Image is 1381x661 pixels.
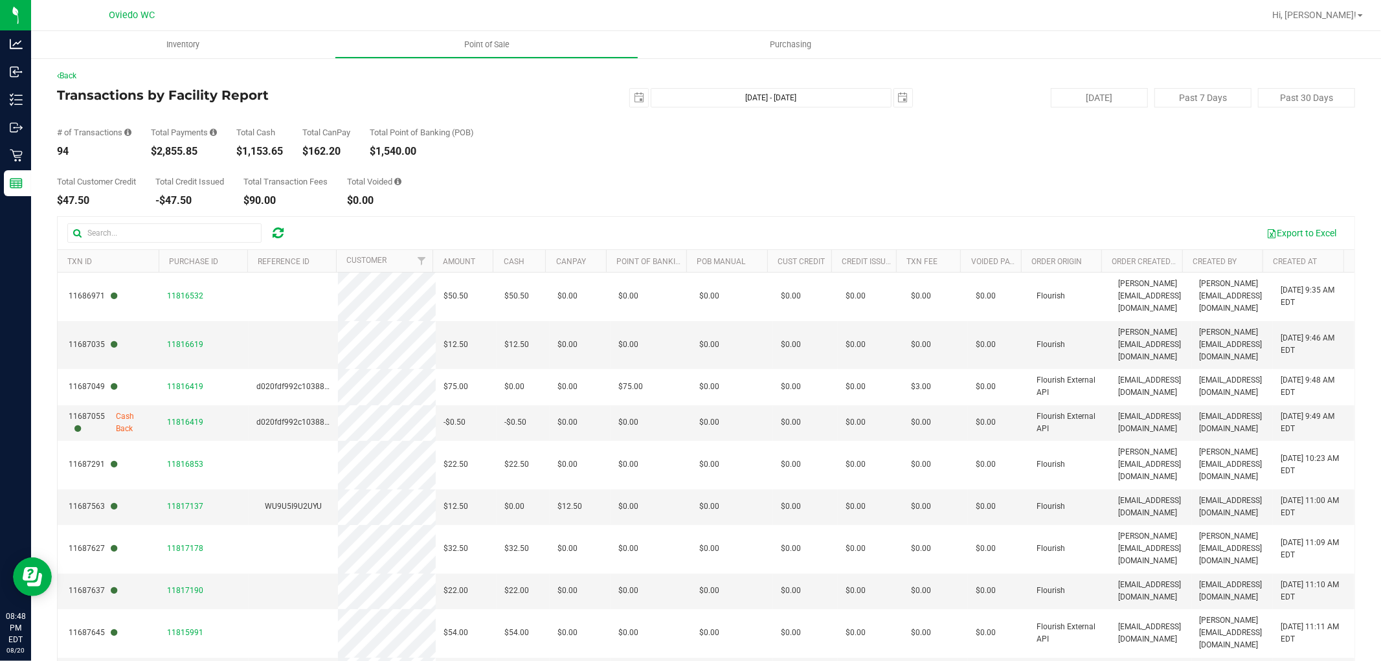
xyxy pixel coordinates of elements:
span: $0.00 [781,627,801,639]
span: $0.00 [557,290,578,302]
span: $0.00 [618,339,638,351]
a: Reference ID [258,257,309,266]
span: $12.50 [443,339,468,351]
span: Flourish [1037,458,1066,471]
span: $0.00 [976,585,996,597]
span: [DATE] 9:49 AM EDT [1281,410,1347,435]
a: Order Origin [1031,257,1082,266]
span: $0.00 [911,290,931,302]
span: [DATE] 11:10 AM EDT [1281,579,1347,603]
span: [DATE] 10:23 AM EDT [1281,453,1347,477]
span: $0.00 [618,416,638,429]
div: -$47.50 [155,196,224,206]
span: $0.00 [781,381,801,393]
span: 11687563 [69,500,117,513]
span: $54.00 [443,627,468,639]
span: [PERSON_NAME][EMAIL_ADDRESS][DOMAIN_NAME] [1200,530,1266,568]
div: 94 [57,146,131,157]
span: $32.50 [504,543,529,555]
button: [DATE] [1051,88,1148,107]
span: $0.00 [699,627,719,639]
div: Total Payments [151,128,217,137]
input: Search... [67,223,262,243]
span: Flourish External API [1037,374,1103,399]
span: 11816619 [167,340,203,349]
div: Total CanPay [302,128,350,137]
span: $0.00 [699,458,719,471]
span: Flourish [1037,339,1066,351]
span: Flourish External API [1037,621,1103,645]
span: 11687627 [69,543,117,555]
span: $0.00 [557,381,578,393]
span: $0.00 [976,543,996,555]
span: $0.00 [846,500,866,513]
span: [PERSON_NAME][EMAIL_ADDRESS][DOMAIN_NAME] [1118,278,1184,315]
span: $0.00 [911,458,931,471]
div: Total Credit Issued [155,177,224,186]
span: $0.00 [846,627,866,639]
span: [EMAIL_ADDRESS][DOMAIN_NAME] [1200,374,1266,399]
span: $0.00 [976,627,996,639]
span: $0.00 [846,543,866,555]
div: $1,153.65 [236,146,283,157]
span: 11687055 [69,410,116,435]
a: Created By [1193,257,1237,266]
div: Total Customer Credit [57,177,136,186]
a: Order Created By [1112,257,1182,266]
span: 11687049 [69,381,117,393]
span: $54.00 [504,627,529,639]
a: Cash [504,257,524,266]
span: $50.50 [443,290,468,302]
h4: Transactions by Facility Report [57,88,489,102]
span: $12.50 [557,500,582,513]
a: Credit Issued [842,257,896,266]
span: [PERSON_NAME][EMAIL_ADDRESS][DOMAIN_NAME] [1200,446,1266,484]
a: Created At [1274,257,1318,266]
span: Oviedo WC [109,10,155,21]
iframe: Resource center [13,557,52,596]
span: $0.00 [557,585,578,597]
span: [PERSON_NAME][EMAIL_ADDRESS][DOMAIN_NAME] [1200,326,1266,364]
span: $22.00 [504,585,529,597]
button: Past 7 Days [1154,88,1252,107]
span: [EMAIL_ADDRESS][DOMAIN_NAME] [1118,374,1184,399]
span: $0.00 [846,381,866,393]
span: [PERSON_NAME][EMAIL_ADDRESS][DOMAIN_NAME] [1118,326,1184,364]
div: Total Point of Banking (POB) [370,128,474,137]
i: Sum of all voided payment transaction amounts, excluding tips and transaction fees. [394,177,401,186]
span: $0.00 [846,585,866,597]
inline-svg: Inbound [10,65,23,78]
span: WU9U5I9U2UYU [265,502,322,511]
inline-svg: Reports [10,177,23,190]
span: $75.00 [443,381,468,393]
span: $0.00 [618,627,638,639]
span: $0.00 [846,339,866,351]
span: $0.00 [781,458,801,471]
span: 11687291 [69,458,117,471]
span: $0.00 [911,627,931,639]
span: 11817190 [167,586,203,595]
span: $0.00 [976,290,996,302]
span: $0.00 [911,543,931,555]
div: $90.00 [243,196,328,206]
span: $22.50 [504,458,529,471]
span: d020fdf992c10388226f348e84f80a02 [256,418,392,427]
span: $0.00 [699,290,719,302]
span: 11817137 [167,502,203,511]
div: Total Voided [347,177,401,186]
span: Cash Back [116,410,152,435]
span: 11687637 [69,585,117,597]
span: $0.00 [504,500,524,513]
span: $0.00 [911,500,931,513]
span: $0.00 [699,339,719,351]
span: $0.00 [846,416,866,429]
inline-svg: Outbound [10,121,23,134]
span: $0.00 [846,458,866,471]
span: $0.00 [557,339,578,351]
span: [PERSON_NAME][EMAIL_ADDRESS][DOMAIN_NAME] [1200,278,1266,315]
a: Txn Fee [906,257,938,266]
inline-svg: Analytics [10,38,23,50]
a: Back [57,71,76,80]
span: $0.00 [699,585,719,597]
span: Point of Sale [447,39,527,50]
